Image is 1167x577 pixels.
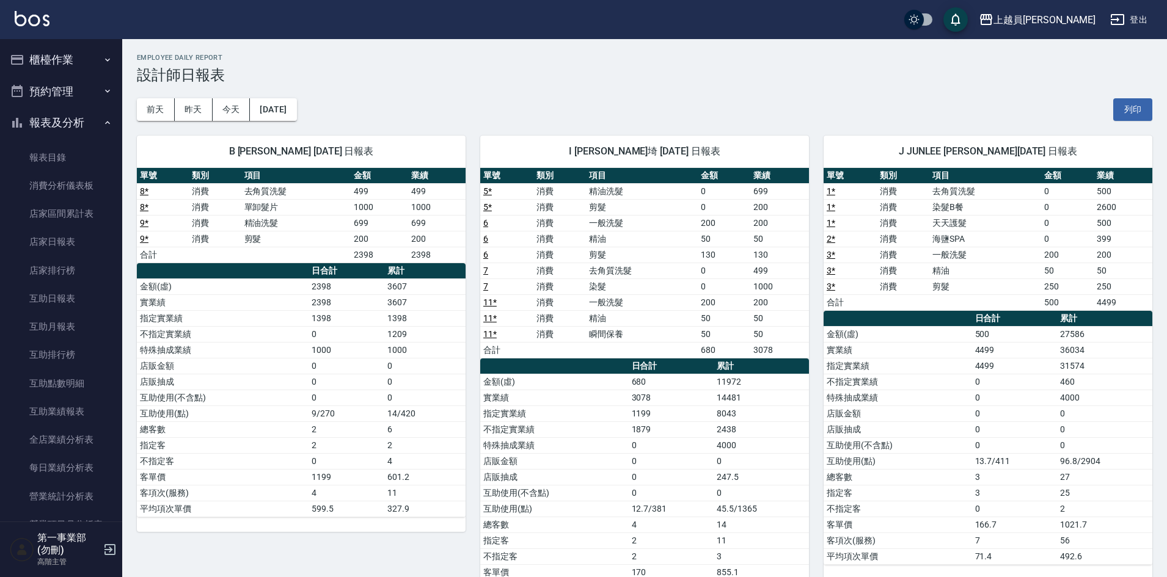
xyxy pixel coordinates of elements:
[629,469,714,485] td: 0
[137,358,309,374] td: 店販金額
[5,200,117,228] a: 店家區間累計表
[384,326,466,342] td: 1209
[824,485,972,501] td: 指定客
[5,341,117,369] a: 互助排行榜
[480,421,629,437] td: 不指定實業績
[5,44,117,76] button: 櫃檯作業
[877,263,930,278] td: 消費
[384,501,466,517] td: 327.9
[137,421,309,437] td: 總客數
[824,517,972,532] td: 客單價
[483,250,488,259] a: 6
[972,485,1058,501] td: 3
[137,501,309,517] td: 平均項次單價
[5,426,117,454] a: 全店業績分析表
[586,183,697,199] td: 精油洗髮
[37,556,100,567] p: 高階主管
[1057,342,1152,358] td: 36034
[972,517,1058,532] td: 166.7
[189,199,241,215] td: 消費
[824,374,972,390] td: 不指定實業績
[5,76,117,107] button: 預約管理
[929,168,1041,184] th: 項目
[1057,501,1152,517] td: 2
[480,390,629,405] td: 實業績
[408,231,466,247] td: 200
[698,342,751,358] td: 680
[824,501,972,517] td: 不指定客
[877,168,930,184] th: 類別
[1041,294,1094,310] td: 500
[714,485,809,501] td: 0
[533,326,587,342] td: 消費
[1041,199,1094,215] td: 0
[586,310,697,326] td: 精油
[824,358,972,374] td: 指定實業績
[480,517,629,532] td: 總客數
[309,263,384,279] th: 日合計
[384,405,466,421] td: 14/420
[137,342,309,358] td: 特殊抽成業績
[838,145,1138,158] span: J JUNLEE [PERSON_NAME][DATE] 日報表
[629,358,714,374] th: 日合計
[1041,215,1094,231] td: 0
[483,234,488,244] a: 6
[714,532,809,548] td: 11
[629,548,714,564] td: 2
[698,168,751,184] th: 金額
[824,342,972,358] td: 實業績
[533,183,587,199] td: 消費
[714,517,809,532] td: 14
[972,405,1058,421] td: 0
[586,168,697,184] th: 項目
[241,168,351,184] th: 項目
[384,485,466,501] td: 11
[1057,548,1152,564] td: 492.6
[533,168,587,184] th: 類別
[698,294,751,310] td: 200
[714,405,809,421] td: 8043
[137,390,309,405] td: 互助使用(不含點)
[241,199,351,215] td: 單卸髮片
[495,145,794,158] span: I [PERSON_NAME]埼 [DATE] 日報表
[309,405,384,421] td: 9/270
[1041,183,1094,199] td: 0
[384,358,466,374] td: 0
[309,437,384,453] td: 2
[698,231,751,247] td: 50
[1094,263,1152,278] td: 50
[972,421,1058,437] td: 0
[698,183,751,199] td: 0
[5,107,117,139] button: 報表及分析
[629,517,714,532] td: 4
[483,218,488,228] a: 6
[480,548,629,564] td: 不指定客
[750,247,809,263] td: 130
[750,342,809,358] td: 3078
[824,168,877,184] th: 單號
[1094,168,1152,184] th: 業績
[929,199,1041,215] td: 染髮B餐
[309,453,384,469] td: 0
[533,215,587,231] td: 消費
[37,532,100,556] h5: 第一事業部 (勿刪)
[1057,390,1152,405] td: 4000
[714,390,809,405] td: 14481
[1041,231,1094,247] td: 0
[877,231,930,247] td: 消費
[384,390,466,405] td: 0
[1094,294,1152,310] td: 4499
[972,342,1058,358] td: 4499
[824,453,972,469] td: 互助使用(點)
[1057,532,1152,548] td: 56
[586,278,697,294] td: 染髮
[586,215,697,231] td: 一般洗髮
[480,501,629,517] td: 互助使用(點)
[972,532,1058,548] td: 7
[1057,485,1152,501] td: 25
[309,294,384,310] td: 2398
[533,231,587,247] td: 消費
[384,421,466,437] td: 6
[137,54,1152,62] h2: Employee Daily Report
[533,199,587,215] td: 消費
